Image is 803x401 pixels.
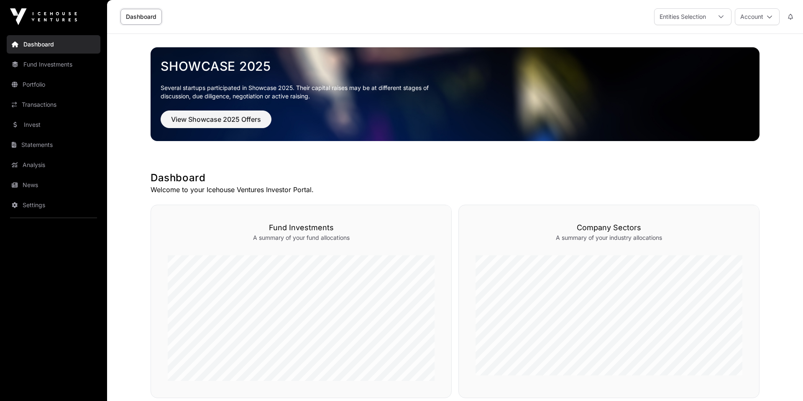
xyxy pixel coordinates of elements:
h3: Company Sectors [476,222,742,234]
p: Several startups participated in Showcase 2025. Their capital raises may be at different stages o... [161,84,442,100]
a: Statements [7,136,100,154]
div: Entities Selection [655,9,711,25]
p: A summary of your fund allocations [168,234,435,242]
img: Showcase 2025 [151,47,760,141]
h3: Fund Investments [168,222,435,234]
a: Fund Investments [7,55,100,74]
a: News [7,176,100,194]
a: Settings [7,196,100,214]
h1: Dashboard [151,171,760,185]
a: View Showcase 2025 Offers [161,119,271,127]
button: Account [735,8,780,25]
iframe: Chat Widget [761,361,803,401]
img: Icehouse Ventures Logo [10,8,77,25]
span: View Showcase 2025 Offers [171,114,261,124]
button: View Showcase 2025 Offers [161,111,271,128]
a: Portfolio [7,75,100,94]
a: Invest [7,116,100,134]
p: Welcome to your Icehouse Ventures Investor Portal. [151,185,760,195]
a: Dashboard [7,35,100,54]
p: A summary of your industry allocations [476,234,742,242]
a: Dashboard [120,9,162,25]
a: Transactions [7,95,100,114]
a: Analysis [7,156,100,174]
a: Showcase 2025 [161,59,749,74]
